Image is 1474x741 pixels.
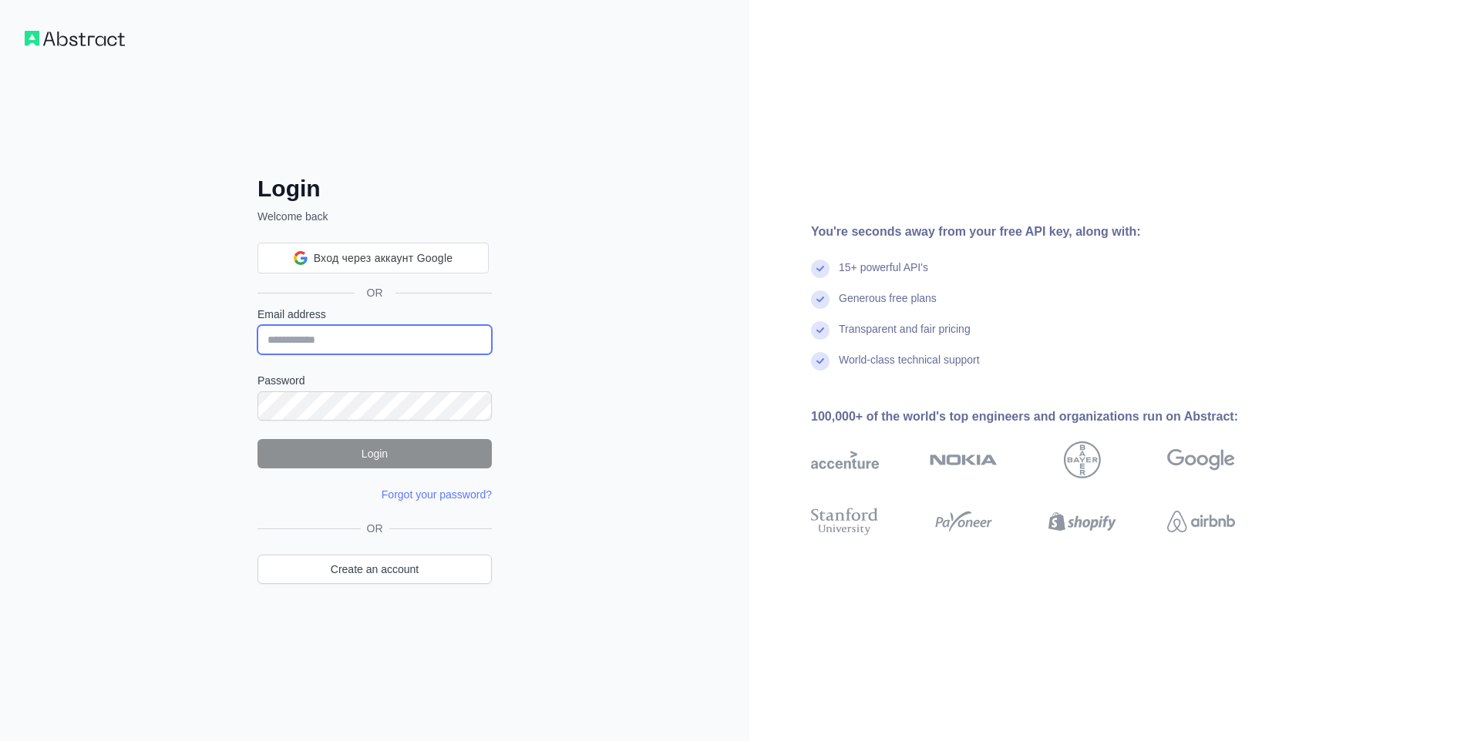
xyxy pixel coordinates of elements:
[811,407,1284,426] div: 100,000+ of the world's top engineers and organizations run on Abstract:
[25,31,125,46] img: Workflow
[811,441,879,478] img: accenture
[839,290,937,321] div: Generous free plans
[257,307,492,322] label: Email address
[382,488,492,501] a: Forgot your password?
[811,321,830,340] img: check mark
[811,505,879,538] img: stanford university
[355,285,395,300] span: OR
[811,290,830,309] img: check mark
[839,321,971,352] div: Transparent and fair pricing
[1064,441,1101,478] img: bayer
[257,555,492,584] a: Create an account
[811,260,830,278] img: check mark
[1048,505,1116,538] img: shopify
[1167,441,1235,478] img: google
[257,243,489,273] div: Вход через аккаунт Google
[839,352,980,383] div: World-class technical support
[257,209,492,224] p: Welcome back
[811,223,1284,241] div: You're seconds away from your free API key, along with:
[361,521,389,536] span: OR
[930,441,998,478] img: nokia
[930,505,998,538] img: payoneer
[257,175,492,203] h2: Login
[314,250,453,267] span: Вход через аккаунт Google
[257,439,492,468] button: Login
[257,373,492,388] label: Password
[1167,505,1235,538] img: airbnb
[839,260,928,290] div: 15+ powerful API's
[811,352,830,370] img: check mark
